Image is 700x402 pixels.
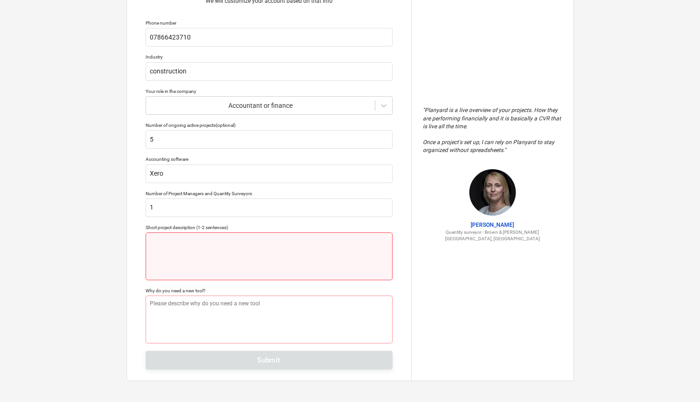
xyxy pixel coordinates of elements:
[146,62,393,81] input: Industry
[423,236,562,242] p: [GEOGRAPHIC_DATA], [GEOGRAPHIC_DATA]
[146,130,393,149] input: Number of ongoing active projects
[423,221,562,229] p: [PERSON_NAME]
[146,191,393,197] div: Number of Project Managers and Quantity Surveyors
[653,357,700,402] iframe: Chat Widget
[423,106,562,154] p: " Planyard is a live overview of your projects. How they are performing financially and it is bas...
[146,28,393,46] input: Your phone number
[146,224,393,231] div: Short project description (1-2 sentences)
[146,288,393,294] div: Why do you need a new tool?
[146,122,393,128] div: Number of ongoing active projects (optional)
[146,20,393,26] div: Phone number
[423,229,562,235] p: Quantity surveyor - Brown & [PERSON_NAME]
[146,198,393,217] input: Number of Project Managers and Quantity Surveyors
[146,88,393,94] div: Your role in the company
[146,156,393,162] div: Accounting software
[146,54,393,60] div: Industry
[146,165,393,183] input: Accounting software
[469,169,516,216] img: Claire Hill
